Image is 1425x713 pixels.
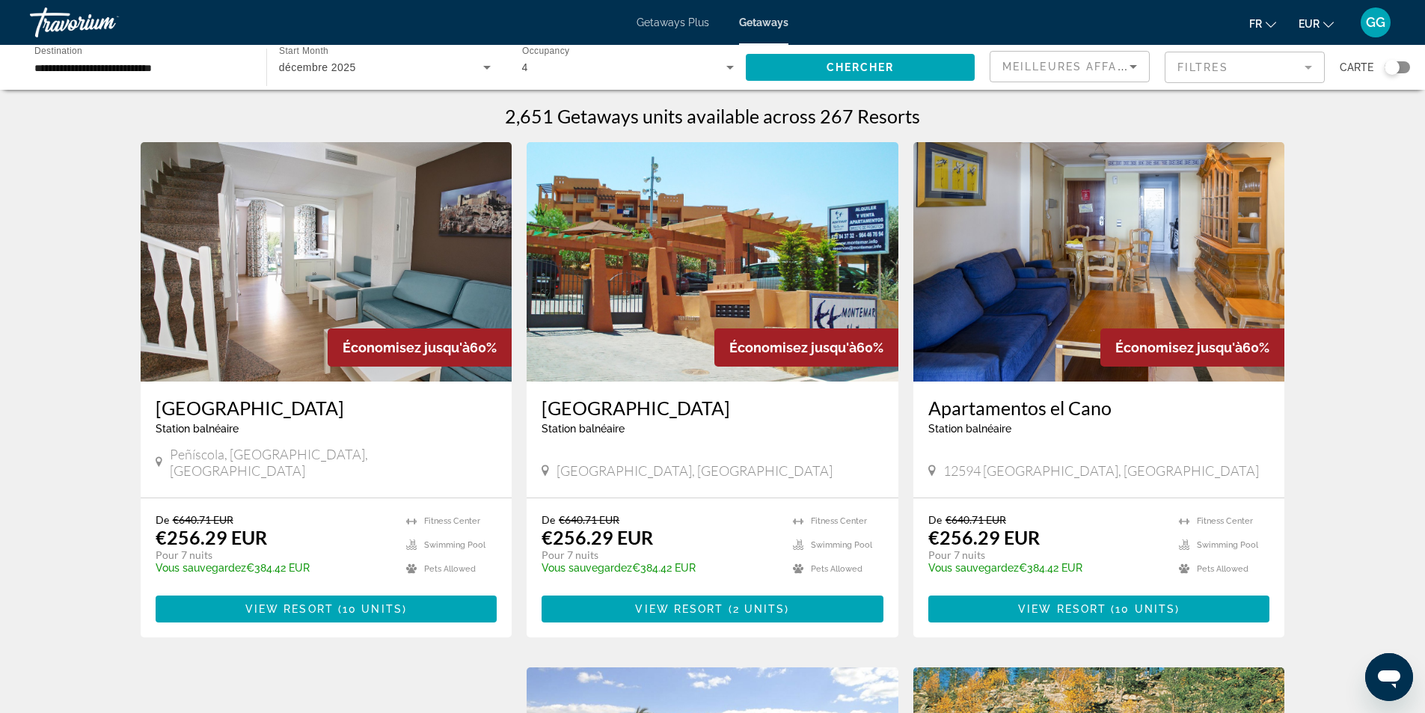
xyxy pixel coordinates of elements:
[424,516,480,526] span: Fitness Center
[1106,603,1180,615] span: ( )
[1340,57,1373,78] span: Carte
[542,562,778,574] p: €384.42 EUR
[1366,15,1385,30] span: GG
[156,397,497,419] a: [GEOGRAPHIC_DATA]
[505,105,920,127] h1: 2,651 Getaways units available across 267 Resorts
[328,328,512,367] div: 60%
[724,603,790,615] span: ( )
[156,423,239,435] span: Station balnéaire
[1100,328,1284,367] div: 60%
[334,603,407,615] span: ( )
[424,564,476,574] span: Pets Allowed
[928,513,942,526] span: De
[559,513,619,526] span: €640.71 EUR
[1299,18,1320,30] span: EUR
[156,596,497,622] button: View Resort(10 units)
[34,46,82,55] span: Destination
[424,540,485,550] span: Swimming Pool
[946,513,1006,526] span: €640.71 EUR
[1115,603,1175,615] span: 10 units
[527,142,898,382] img: C206E01X.jpg
[928,423,1011,435] span: Station balnéaire
[343,340,470,355] span: Économisez jusqu'à
[279,46,328,56] span: Start Month
[714,328,898,367] div: 60%
[928,526,1040,548] p: €256.29 EUR
[245,603,334,615] span: View Resort
[943,462,1259,479] span: 12594 [GEOGRAPHIC_DATA], [GEOGRAPHIC_DATA]
[1197,540,1258,550] span: Swimming Pool
[928,562,1019,574] span: Vous sauvegardez
[928,397,1270,419] a: Apartamentos el Cano
[1115,340,1242,355] span: Économisez jusqu'à
[1165,51,1325,84] button: Filter
[1197,564,1248,574] span: Pets Allowed
[141,142,512,382] img: 3052I01X.jpg
[1002,61,1146,73] span: Meilleures affaires
[1002,58,1137,76] mat-select: Sort by
[542,423,625,435] span: Station balnéaire
[811,540,872,550] span: Swimming Pool
[170,446,497,479] span: Peñíscola, [GEOGRAPHIC_DATA], [GEOGRAPHIC_DATA]
[1365,653,1413,701] iframe: Bouton de lancement de la fenêtre de messagerie
[729,340,856,355] span: Économisez jusqu'à
[156,562,392,574] p: €384.42 EUR
[913,142,1285,382] img: 2847I01X.jpg
[1356,7,1395,38] button: User Menu
[1249,13,1276,34] button: Change language
[542,548,778,562] p: Pour 7 nuits
[637,16,709,28] a: Getaways Plus
[557,462,833,479] span: [GEOGRAPHIC_DATA], [GEOGRAPHIC_DATA]
[733,603,785,615] span: 2 units
[279,61,356,73] span: décembre 2025
[928,548,1165,562] p: Pour 7 nuits
[1299,13,1334,34] button: Change currency
[1018,603,1106,615] span: View Resort
[739,16,788,28] a: Getaways
[542,397,883,419] a: [GEOGRAPHIC_DATA]
[542,562,632,574] span: Vous sauvegardez
[173,513,233,526] span: €640.71 EUR
[542,513,555,526] span: De
[827,61,895,73] span: Chercher
[1249,18,1262,30] span: fr
[928,596,1270,622] button: View Resort(10 units)
[811,564,862,574] span: Pets Allowed
[30,3,180,42] a: Travorium
[343,603,402,615] span: 10 units
[635,603,723,615] span: View Resort
[522,46,569,56] span: Occupancy
[542,596,883,622] button: View Resort(2 units)
[522,61,528,73] span: 4
[1197,516,1253,526] span: Fitness Center
[746,54,975,81] button: Chercher
[542,526,653,548] p: €256.29 EUR
[156,548,392,562] p: Pour 7 nuits
[156,562,246,574] span: Vous sauvegardez
[928,562,1165,574] p: €384.42 EUR
[811,516,867,526] span: Fitness Center
[156,513,169,526] span: De
[156,526,267,548] p: €256.29 EUR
